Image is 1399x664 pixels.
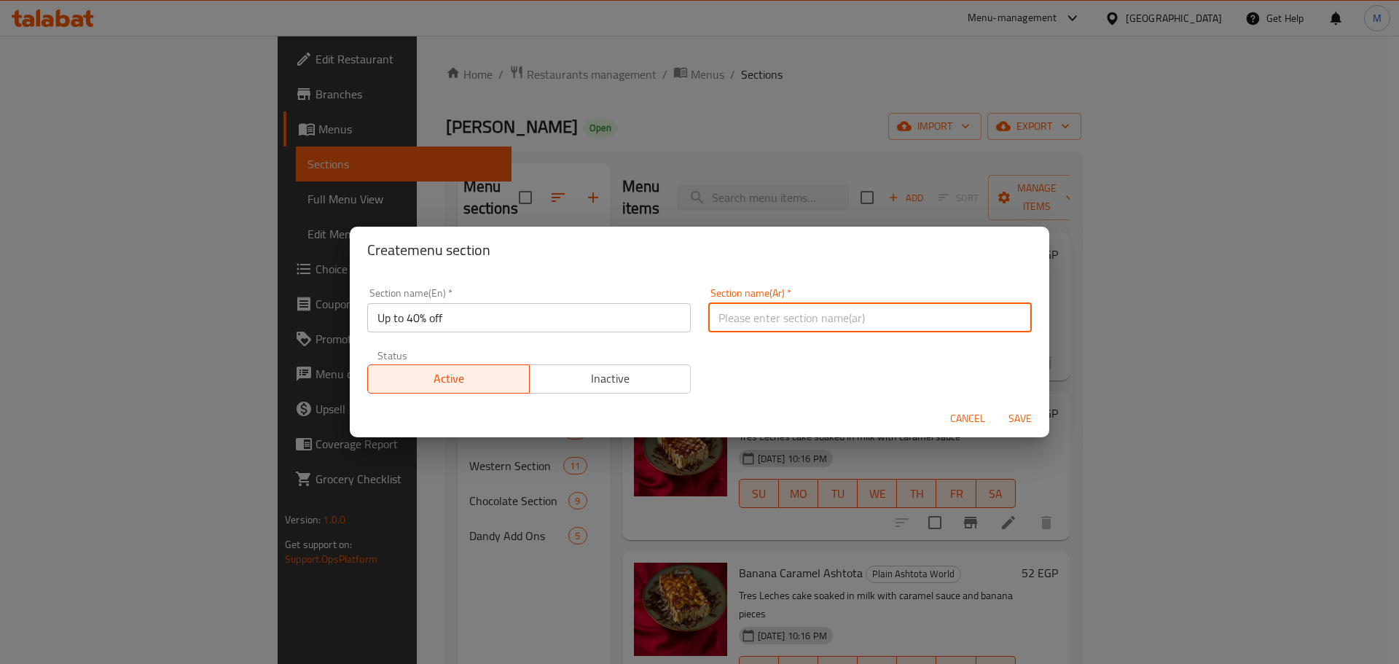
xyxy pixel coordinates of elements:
[944,405,991,432] button: Cancel
[950,410,985,428] span: Cancel
[529,364,691,394] button: Inactive
[367,303,691,332] input: Please enter section name(en)
[367,364,530,394] button: Active
[708,303,1032,332] input: Please enter section name(ar)
[536,368,686,389] span: Inactive
[997,405,1043,432] button: Save
[374,368,524,389] span: Active
[367,238,1032,262] h2: Create menu section
[1003,410,1038,428] span: Save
